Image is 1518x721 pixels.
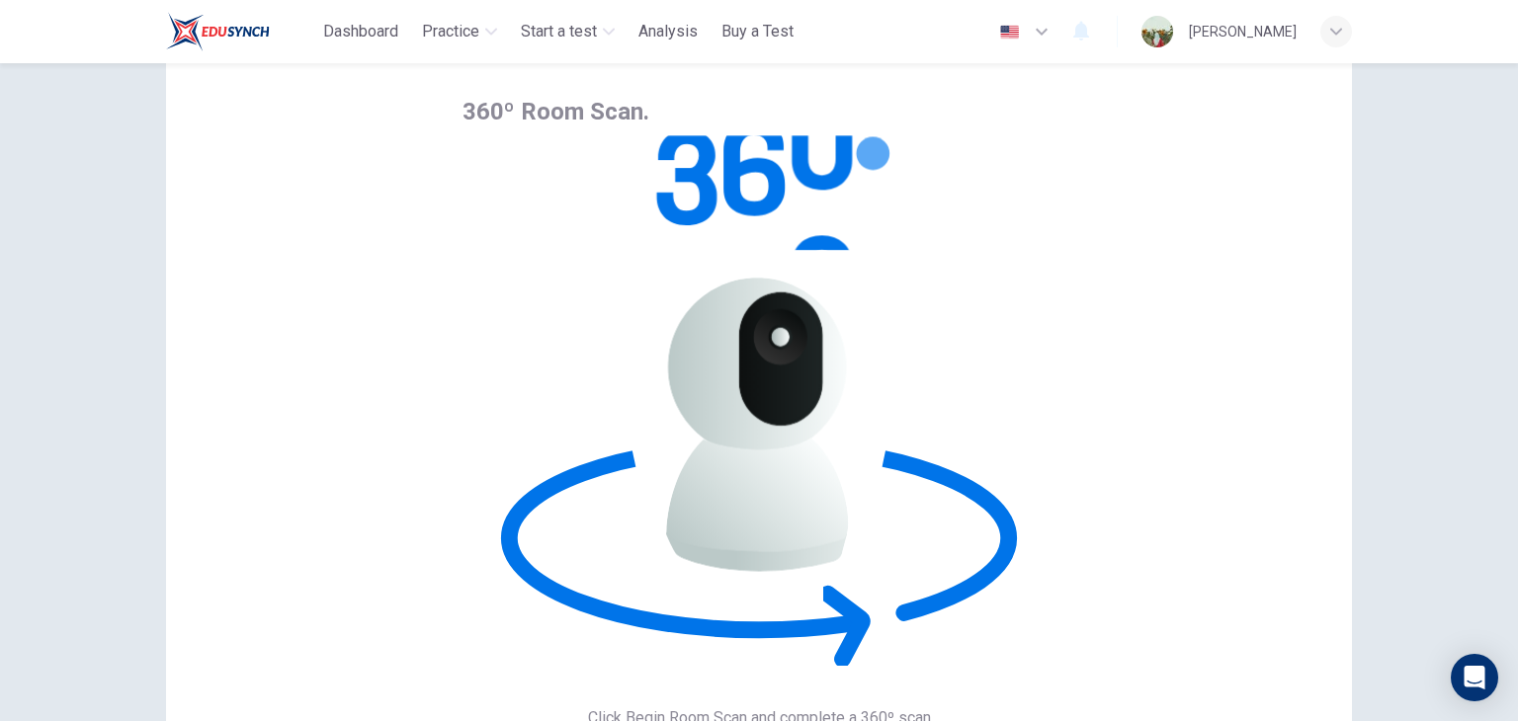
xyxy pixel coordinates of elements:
button: Dashboard [315,14,406,49]
button: Practice [414,14,505,49]
div: [PERSON_NAME] [1189,20,1297,43]
button: Analysis [631,14,706,49]
span: 360º Room Scan. [463,98,649,125]
img: Profile picture [1141,16,1173,47]
span: Start a test [521,20,597,43]
span: Practice [422,20,479,43]
div: Open Intercom Messenger [1451,654,1498,701]
span: Buy a Test [721,20,794,43]
img: ELTC logo [166,12,270,51]
button: Start a test [513,14,623,49]
img: en [997,25,1022,40]
span: Analysis [638,20,698,43]
span: Dashboard [323,20,398,43]
button: Buy a Test [714,14,801,49]
a: ELTC logo [166,12,315,51]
